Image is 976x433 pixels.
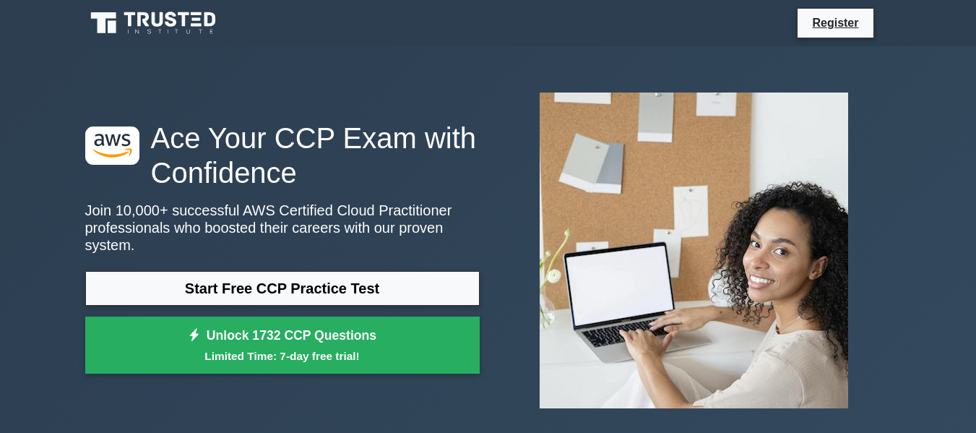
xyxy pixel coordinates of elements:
[103,348,462,364] small: Limited Time: 7-day free trial!
[85,202,480,254] p: Join 10,000+ successful AWS Certified Cloud Practitioner professionals who boosted their careers ...
[803,14,867,32] a: Register
[85,271,480,306] a: Start Free CCP Practice Test
[85,121,480,190] h1: Ace Your CCP Exam with Confidence
[85,317,480,374] a: Unlock 1732 CCP QuestionsLimited Time: 7-day free trial!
